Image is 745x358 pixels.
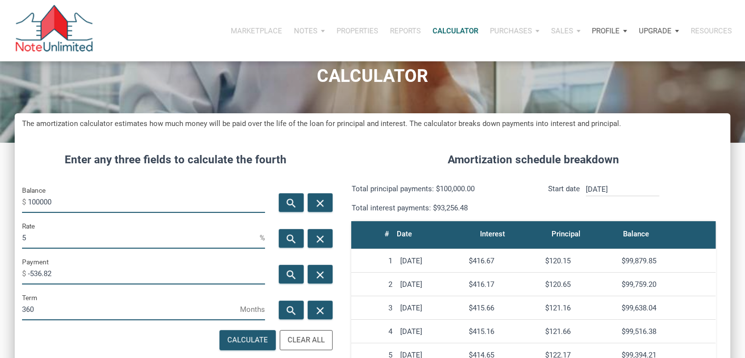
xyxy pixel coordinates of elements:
[22,194,28,210] span: $
[7,66,738,86] h1: CALCULATOR
[279,265,304,283] button: search
[286,305,297,317] i: search
[286,233,297,245] i: search
[397,227,412,241] div: Date
[308,265,333,283] button: close
[286,269,297,281] i: search
[279,193,304,212] button: search
[314,269,326,281] i: close
[400,280,461,289] div: [DATE]
[427,16,484,46] a: Calculator
[22,227,260,249] input: Rate
[331,16,384,46] button: Properties
[622,304,712,312] div: $99,638.04
[622,327,712,336] div: $99,516.38
[314,233,326,245] i: close
[633,16,685,46] button: Upgrade
[22,256,48,268] label: Payment
[336,26,378,35] p: Properties
[22,184,46,196] label: Balance
[279,229,304,248] button: search
[586,16,633,46] button: Profile
[344,152,723,168] h4: Amortization schedule breakdown
[355,256,392,265] div: 1
[351,183,526,195] p: Total principal payments: $100,000.00
[545,327,614,336] div: $121.66
[22,298,240,320] input: Term
[592,26,620,35] p: Profile
[314,197,326,209] i: close
[639,26,672,35] p: Upgrade
[622,280,712,289] div: $99,759.20
[22,266,28,281] span: $
[22,118,723,129] h5: The amortization calculator estimates how much money will be paid over the life of the loan for p...
[355,304,392,312] div: 3
[390,26,421,35] p: Reports
[308,193,333,212] button: close
[623,227,649,241] div: Balance
[400,304,461,312] div: [DATE]
[545,280,614,289] div: $120.65
[685,16,738,46] button: Resources
[240,302,265,317] span: Months
[385,227,389,241] div: #
[279,301,304,319] button: search
[219,330,276,350] button: Calculate
[28,191,265,213] input: Balance
[22,220,35,232] label: Rate
[227,334,268,346] div: Calculate
[469,256,537,265] div: $416.67
[545,256,614,265] div: $120.15
[622,256,712,265] div: $99,879.85
[231,26,282,35] p: Marketplace
[469,280,537,289] div: $416.17
[308,301,333,319] button: close
[400,256,461,265] div: [DATE]
[288,334,325,346] div: Clear All
[15,5,94,56] img: NoteUnlimited
[552,227,580,241] div: Principal
[548,183,580,214] p: Start date
[691,26,732,35] p: Resources
[308,229,333,248] button: close
[314,305,326,317] i: close
[22,152,329,168] h4: Enter any three fields to calculate the fourth
[260,230,265,246] span: %
[545,304,614,312] div: $121.16
[225,16,288,46] button: Marketplace
[433,26,478,35] p: Calculator
[384,16,427,46] button: Reports
[286,197,297,209] i: search
[351,202,526,214] p: Total interest payments: $93,256.48
[469,304,537,312] div: $415.66
[469,327,537,336] div: $415.16
[400,327,461,336] div: [DATE]
[28,262,265,284] input: Payment
[480,227,505,241] div: Interest
[355,280,392,289] div: 2
[280,330,333,350] button: Clear All
[22,292,37,304] label: Term
[355,327,392,336] div: 4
